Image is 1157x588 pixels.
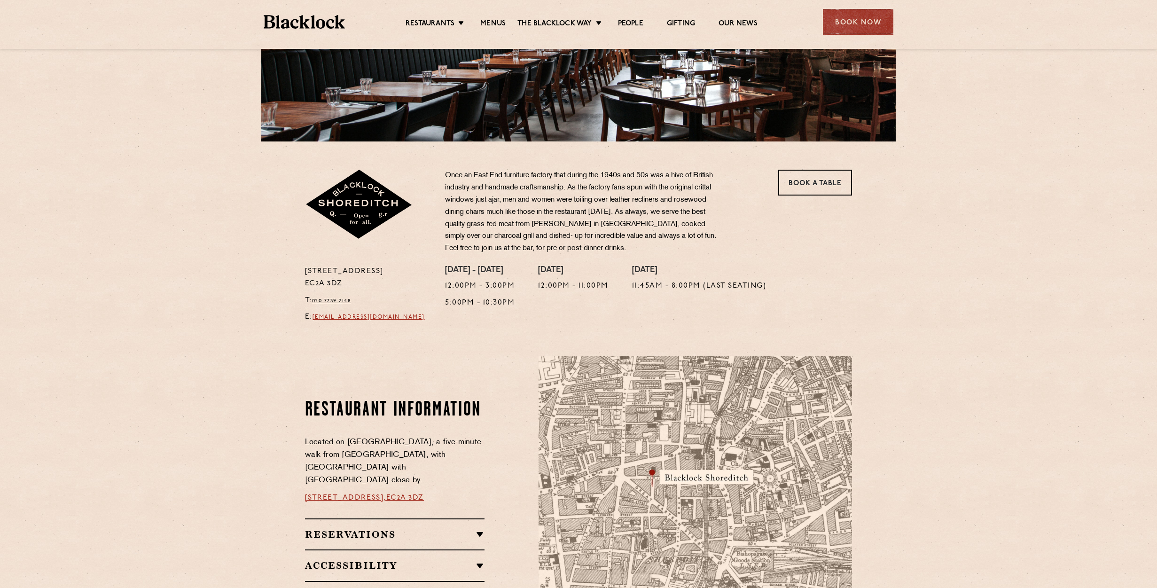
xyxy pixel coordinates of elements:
[517,19,592,30] a: The Blacklock Way
[823,9,893,35] div: Book Now
[618,19,643,30] a: People
[305,436,485,487] p: Located on [GEOGRAPHIC_DATA], a five-minute walk from [GEOGRAPHIC_DATA], with [GEOGRAPHIC_DATA] w...
[445,297,515,309] p: 5:00pm - 10:30pm
[445,266,515,276] h4: [DATE] - [DATE]
[445,170,722,255] p: Once an East End furniture factory that during the 1940s and 50s was a hive of British industry a...
[305,311,431,323] p: E:
[538,266,609,276] h4: [DATE]
[313,314,425,320] a: [EMAIL_ADDRESS][DOMAIN_NAME]
[632,280,766,292] p: 11:45am - 8:00pm (Last seating)
[667,19,695,30] a: Gifting
[305,295,431,307] p: T:
[480,19,506,30] a: Menus
[719,19,758,30] a: Our News
[305,560,485,571] h2: Accessibility
[305,170,414,240] img: Shoreditch-stamp-v2-default.svg
[305,494,386,502] a: [STREET_ADDRESS],
[312,298,352,304] a: 020 7739 2148
[386,494,424,502] a: EC2A 3DZ
[305,399,485,422] h2: Restaurant Information
[632,266,766,276] h4: [DATE]
[305,529,485,540] h2: Reservations
[538,280,609,292] p: 12:00pm - 11:00pm
[406,19,454,30] a: Restaurants
[305,266,431,290] p: [STREET_ADDRESS] EC2A 3DZ
[445,280,515,292] p: 12:00pm - 3:00pm
[264,15,345,29] img: BL_Textured_Logo-footer-cropped.svg
[778,170,852,196] a: Book a Table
